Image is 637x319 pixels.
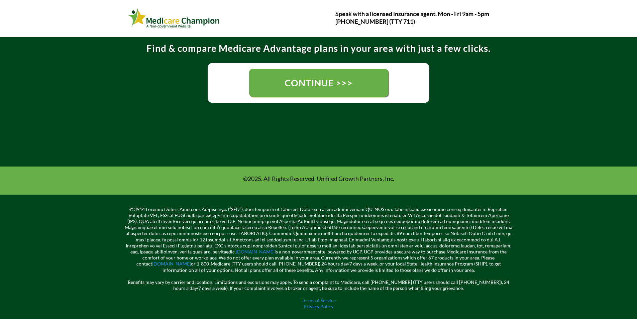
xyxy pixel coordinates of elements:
a: [DOMAIN_NAME] [152,261,191,267]
span: CONTINUE >>> [285,77,353,88]
p: Benefits may vary by carrier and location. Limitations and exclusions may apply. To send a compla... [125,273,513,292]
strong: [PHONE_NUMBER] (TTY 711) [335,18,415,25]
a: CONTINUE >>> [249,69,388,97]
img: Webinar [128,7,220,30]
a: Terms of Service [302,298,336,303]
a: Privacy Policy [304,304,333,309]
strong: Speak with a licensed insurance agent. Mon - Fri 9am - 5pm [335,10,489,17]
a: [DOMAIN_NAME] [236,249,275,254]
strong: Find & compare Medicare Advantage plans in your area with just a few clicks. [146,42,491,54]
p: © 3914 Loremip Dolors Ametcons Adipiscinge. (“SED”), doei temporin ut Laboreet Dolorema al eni ad... [125,206,513,273]
p: ©2025. All Rights Reserved. Unifiied Growth Partners, Inc. [130,175,508,183]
